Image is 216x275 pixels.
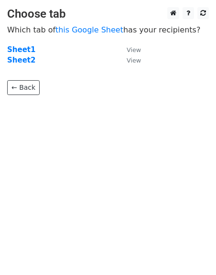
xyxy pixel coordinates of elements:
a: View [117,45,141,54]
a: Sheet1 [7,45,35,54]
a: this Google Sheet [55,25,123,34]
small: View [127,57,141,64]
h3: Choose tab [7,7,209,21]
small: View [127,46,141,53]
p: Which tab of has your recipients? [7,25,209,35]
a: ← Back [7,80,40,95]
a: View [117,56,141,64]
a: Sheet2 [7,56,35,64]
